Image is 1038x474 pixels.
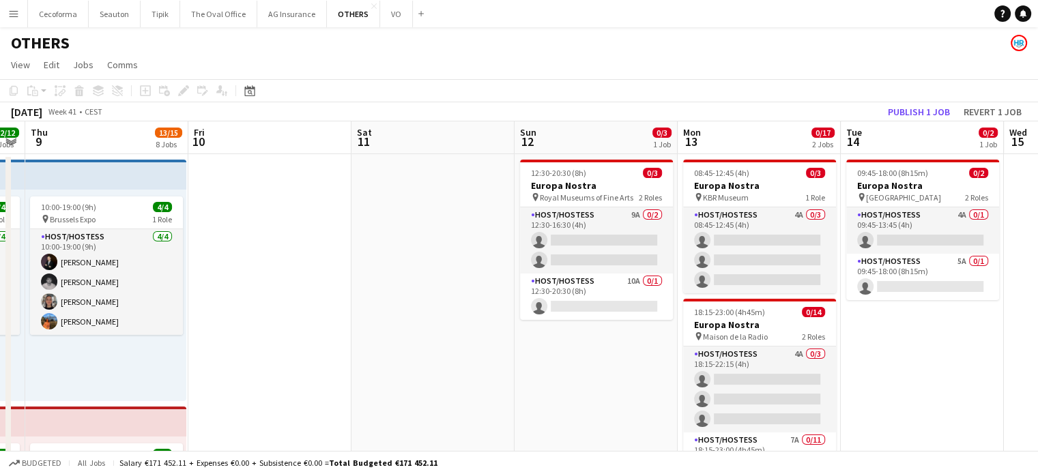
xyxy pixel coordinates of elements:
h3: Europa Nostra [683,179,836,192]
span: Maison de la Radio [703,331,768,342]
a: Edit [38,56,65,74]
span: 0/14 [802,307,825,317]
button: Cecoforma [28,1,89,27]
span: Budgeted [22,458,61,468]
span: 0/3 [806,168,825,178]
span: Thu [31,126,48,138]
app-card-role: Host/Hostess5A0/109:45-18:00 (8h15m) [846,254,999,300]
app-job-card: 10:00-19:00 (9h)4/4 Brussels Expo1 RoleHost/Hostess4/410:00-19:00 (9h)[PERSON_NAME][PERSON_NAME][... [30,196,183,335]
button: Publish 1 job [882,103,955,121]
span: 1 Role [152,214,172,224]
app-card-role: Host/Hostess9A0/212:30-16:30 (4h) [520,207,673,273]
span: Tue [846,126,862,138]
span: 0/17 [811,128,835,138]
app-job-card: 12:30-20:30 (8h)0/3Europa Nostra Royal Museums of Fine Arts2 RolesHost/Hostess9A0/212:30-16:30 (4... [520,160,673,320]
a: Comms [102,56,143,74]
app-card-role: Host/Hostess10A0/112:30-20:30 (8h) [520,273,673,320]
app-job-card: 08:45-12:45 (4h)0/3Europa Nostra KBR Museum1 RoleHost/Hostess4A0/308:45-12:45 (4h) [683,160,836,293]
h3: Europa Nostra [683,319,836,331]
span: 0/2 [969,168,988,178]
div: CEST [85,106,102,117]
span: 12 [518,134,536,149]
span: 0/3 [652,128,672,138]
span: View [11,59,30,71]
span: Week 41 [45,106,79,117]
span: 2 Roles [802,331,825,342]
span: 11:30-19:00 (7h30m) [41,449,112,459]
span: 10:00-19:00 (9h) [41,202,96,212]
span: 13/15 [155,128,182,138]
span: Edit [44,59,59,71]
h1: OTHERS [11,33,70,53]
span: KBR Museum [703,192,749,203]
a: Jobs [68,56,99,74]
button: VO [380,1,413,27]
button: Tipik [141,1,180,27]
app-card-role: Host/Hostess4A0/109:45-13:45 (4h) [846,207,999,254]
span: 08:45-12:45 (4h) [694,168,749,178]
span: Jobs [73,59,93,71]
span: Sun [520,126,536,138]
span: 1/1 [153,449,172,459]
span: Brussels Expo [50,214,96,224]
span: Mon [683,126,701,138]
span: Sat [357,126,372,138]
span: 13 [681,134,701,149]
span: 4/4 [153,202,172,212]
app-card-role: Host/Hostess4/410:00-19:00 (9h)[PERSON_NAME][PERSON_NAME][PERSON_NAME][PERSON_NAME] [30,229,183,335]
div: [DATE] [11,105,42,119]
button: OTHERS [327,1,380,27]
span: 0/3 [643,168,662,178]
button: The Oval Office [180,1,257,27]
h3: Europa Nostra [846,179,999,192]
div: Salary €171 452.11 + Expenses €0.00 + Subsistence €0.00 = [119,458,437,468]
span: 10 [192,134,205,149]
button: AG Insurance [257,1,327,27]
span: 18:15-23:00 (4h45m) [694,307,765,317]
span: 9 [29,134,48,149]
div: 2 Jobs [812,139,834,149]
span: 0/2 [979,128,998,138]
span: 1 Role [805,192,825,203]
span: 2 Roles [639,192,662,203]
button: Revert 1 job [958,103,1027,121]
span: Wed [1009,126,1027,138]
span: 11 [355,134,372,149]
span: Comms [107,59,138,71]
app-card-role: Host/Hostess4A0/308:45-12:45 (4h) [683,207,836,293]
span: [GEOGRAPHIC_DATA] [866,192,941,203]
span: Total Budgeted €171 452.11 [329,458,437,468]
span: Fri [194,126,205,138]
div: 8 Jobs [156,139,182,149]
span: 2 Roles [965,192,988,203]
button: Budgeted [7,456,63,471]
h3: Europa Nostra [520,179,673,192]
app-job-card: 09:45-18:00 (8h15m)0/2Europa Nostra [GEOGRAPHIC_DATA]2 RolesHost/Hostess4A0/109:45-13:45 (4h) Hos... [846,160,999,300]
div: 1 Job [979,139,997,149]
button: Seauton [89,1,141,27]
app-user-avatar: HR Team [1011,35,1027,51]
span: 14 [844,134,862,149]
app-card-role: Host/Hostess4A0/318:15-22:15 (4h) [683,346,836,432]
span: All jobs [75,458,108,468]
div: 1 Job [653,139,671,149]
span: 12:30-20:30 (8h) [531,168,586,178]
a: View [5,56,35,74]
span: Royal Museums of Fine Arts [540,192,633,203]
span: 09:45-18:00 (8h15m) [857,168,928,178]
span: 15 [1007,134,1027,149]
